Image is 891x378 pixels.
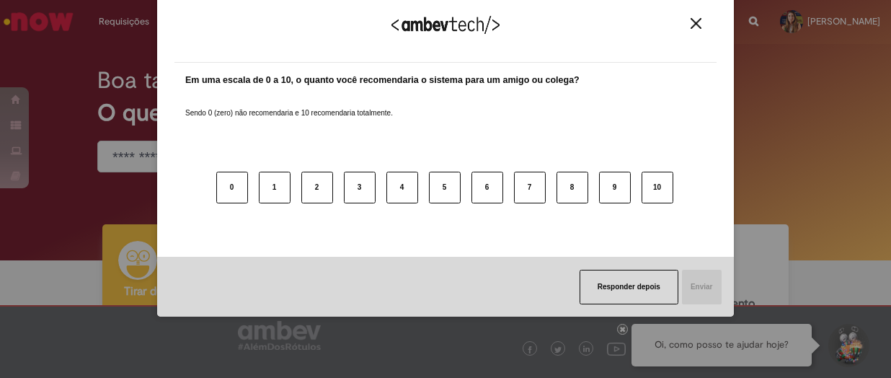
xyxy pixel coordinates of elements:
button: 5 [429,172,461,203]
button: 3 [344,172,376,203]
img: Logo Ambevtech [391,16,500,34]
button: 4 [386,172,418,203]
label: Em uma escala de 0 a 10, o quanto você recomendaria o sistema para um amigo ou colega? [185,74,580,87]
button: Responder depois [580,270,678,304]
button: 6 [471,172,503,203]
button: Close [686,17,706,30]
button: 2 [301,172,333,203]
button: 10 [642,172,673,203]
img: Close [691,18,701,29]
button: 8 [557,172,588,203]
button: 7 [514,172,546,203]
button: 1 [259,172,291,203]
button: 9 [599,172,631,203]
label: Sendo 0 (zero) não recomendaria e 10 recomendaria totalmente. [185,91,393,118]
button: 0 [216,172,248,203]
